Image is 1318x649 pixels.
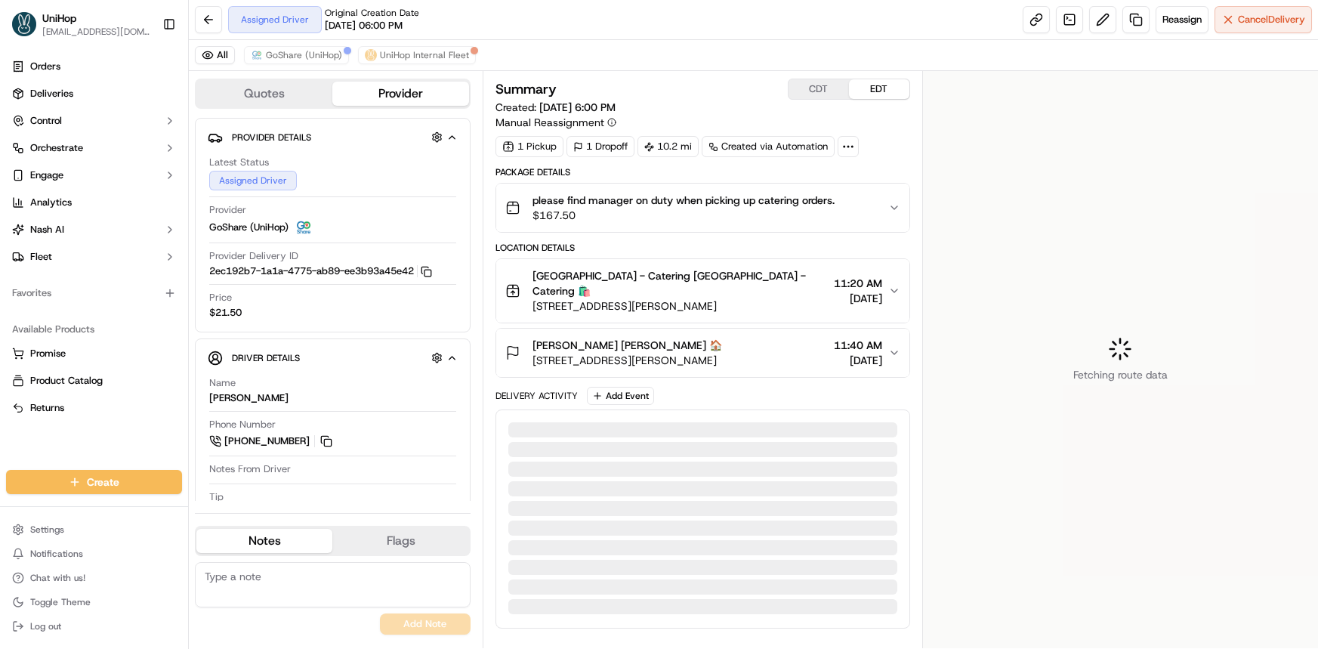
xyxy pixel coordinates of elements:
button: Notes [196,529,332,553]
span: Original Creation Date [325,7,419,19]
span: UniHop Internal Fleet [380,49,469,61]
span: Control [30,114,62,128]
button: All [195,46,235,64]
span: Returns [30,401,64,415]
span: Orders [30,60,60,73]
button: Engage [6,163,182,187]
button: EDT [849,79,909,99]
img: UniHop [12,12,36,36]
span: [DATE] [834,353,882,368]
h3: Summary [495,82,557,96]
a: Orders [6,54,182,79]
button: Quotes [196,82,332,106]
span: Latest Status [209,156,269,169]
div: Created via Automation [702,136,835,157]
span: Cancel Delivery [1238,13,1305,26]
span: Provider [209,203,246,217]
span: Notifications [30,548,83,560]
span: [DATE] [834,291,882,306]
span: Fleet [30,250,52,264]
span: [PHONE_NUMBER] [224,434,310,448]
button: [EMAIL_ADDRESS][DOMAIN_NAME] [42,26,150,38]
span: 11:40 AM [834,338,882,353]
span: Reassign [1162,13,1202,26]
button: UniHop [42,11,76,26]
button: Chat with us! [6,567,182,589]
button: Product Catalog [6,369,182,393]
span: [STREET_ADDRESS][PERSON_NAME] [532,298,828,314]
span: Provider Details [232,131,311,144]
div: Delivery Activity [495,390,578,402]
button: Returns [6,396,182,420]
button: [PERSON_NAME] [PERSON_NAME] 🏠[STREET_ADDRESS][PERSON_NAME]11:40 AM[DATE] [496,329,909,377]
button: Driver Details [208,345,458,370]
span: Engage [30,168,63,182]
img: unihop_logo.png [365,49,377,61]
button: Provider Details [208,125,458,150]
span: [DATE] 6:00 PM [539,100,616,114]
button: Orchestrate [6,136,182,160]
span: Analytics [30,196,72,209]
button: Provider [332,82,468,106]
button: please find manager on duty when picking up catering orders.$167.50 [496,184,909,232]
span: Driver Details [232,352,300,364]
button: UniHop Internal Fleet [358,46,476,64]
span: Provider Delivery ID [209,249,298,263]
span: Product Catalog [30,374,103,388]
span: $21.50 [209,306,242,320]
button: 2ec192b7-1a1a-4775-ab89-ee3b93a45e42 [209,264,432,278]
button: Fleet [6,245,182,269]
span: $167.50 [532,208,835,223]
button: Notifications [6,543,182,564]
button: Manual Reassignment [495,115,616,130]
span: [DATE] 06:00 PM [325,19,403,32]
a: Analytics [6,190,182,215]
span: Phone Number [209,418,276,431]
div: [PERSON_NAME] [209,391,289,405]
span: Notes From Driver [209,462,291,476]
button: CancelDelivery [1215,6,1312,33]
button: Flags [332,529,468,553]
button: Add Event [587,387,654,405]
span: Settings [30,524,64,536]
span: Deliveries [30,87,73,100]
span: Manual Reassignment [495,115,604,130]
a: Deliveries [6,82,182,106]
span: GoShare (UniHop) [266,49,342,61]
span: Name [209,376,236,390]
button: Settings [6,519,182,540]
div: 1 Pickup [495,136,563,157]
span: please find manager on duty when picking up catering orders. [532,193,835,208]
a: Promise [12,347,176,360]
span: [PERSON_NAME] [PERSON_NAME] 🏠 [532,338,722,353]
button: Create [6,470,182,494]
span: Orchestrate [30,141,83,155]
button: Promise [6,341,182,366]
span: Chat with us! [30,572,85,584]
a: Product Catalog [12,374,176,388]
button: CDT [789,79,849,99]
div: 10.2 mi [637,136,699,157]
button: Control [6,109,182,133]
span: Created: [495,100,616,115]
button: [GEOGRAPHIC_DATA] - Catering [GEOGRAPHIC_DATA] - Catering 🛍️[STREET_ADDRESS][PERSON_NAME]11:20 AM... [496,259,909,323]
span: Log out [30,620,61,632]
span: Nash AI [30,223,64,236]
a: Returns [12,401,176,415]
button: Log out [6,616,182,637]
div: 1 Dropoff [566,136,634,157]
span: Fetching route data [1073,367,1168,382]
span: [STREET_ADDRESS][PERSON_NAME] [532,353,722,368]
span: Price [209,291,232,304]
a: [PHONE_NUMBER] [209,433,335,450]
button: Toggle Theme [6,592,182,613]
span: [GEOGRAPHIC_DATA] - Catering [GEOGRAPHIC_DATA] - Catering 🛍️ [532,268,828,298]
div: Location Details [495,242,910,254]
button: Nash AI [6,218,182,242]
button: Reassign [1156,6,1208,33]
img: goshare_logo.png [251,49,263,61]
span: Promise [30,347,66,360]
span: GoShare (UniHop) [209,221,289,234]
